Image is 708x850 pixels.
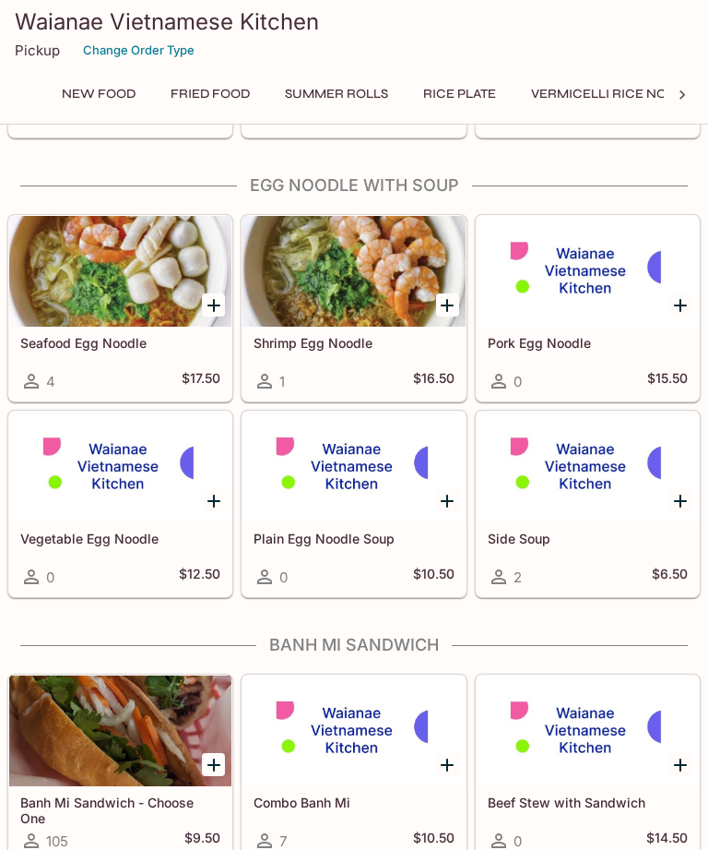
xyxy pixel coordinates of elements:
button: Summer Rolls [275,81,398,107]
a: Side Soup2$6.50 [476,411,700,597]
button: Change Order Type [75,36,203,65]
button: Add Shrimp Egg Noodle [436,293,459,317]
h5: $15.50 [647,370,688,392]
button: Add Seafood Egg Noodle [202,293,225,317]
button: Fried Food [160,81,260,107]
span: 0 [279,569,288,586]
div: Beef Stew with Sandwich [477,676,699,786]
h5: Plain Egg Noodle Soup [254,531,454,546]
p: Pickup [15,42,60,59]
div: Banh Mi Sandwich - Choose One [9,676,231,786]
h5: $6.50 [652,566,688,588]
a: Shrimp Egg Noodle1$16.50 [242,215,466,401]
span: 105 [46,832,68,850]
h5: Pork Egg Noodle [488,335,688,351]
button: Add Combo Banh Mi [436,753,459,776]
div: Combo Banh Mi [242,676,465,786]
h5: $10.50 [413,566,454,588]
span: 0 [513,373,522,390]
a: Seafood Egg Noodle4$17.50 [8,215,232,401]
span: 2 [513,569,522,586]
div: Shrimp Egg Noodle [242,216,465,327]
button: Add Beef Stew with Sandwich [669,753,692,776]
span: 7 [279,832,287,850]
h5: $17.50 [182,370,220,392]
button: Add Pork Egg Noodle [669,293,692,317]
button: Add Vegetable Egg Noodle [202,489,225,512]
span: 0 [513,832,522,850]
h5: $12.50 [179,566,220,588]
h5: Seafood Egg Noodle [20,335,220,351]
a: Pork Egg Noodle0$15.50 [476,215,700,401]
h5: Vegetable Egg Noodle [20,531,220,546]
h5: Beef Stew with Sandwich [488,795,688,810]
h4: Egg Noodle with Soup [7,175,701,196]
span: 1 [279,373,285,390]
span: 0 [46,569,54,586]
div: Seafood Egg Noodle [9,216,231,327]
div: Pork Egg Noodle [477,216,699,327]
h4: Banh Mi Sandwich [7,635,701,655]
button: New Food [52,81,146,107]
h5: $16.50 [413,370,454,392]
h5: Shrimp Egg Noodle [254,335,454,351]
a: Vegetable Egg Noodle0$12.50 [8,411,232,597]
button: Add Banh Mi Sandwich - Choose One [202,753,225,776]
a: Plain Egg Noodle Soup0$10.50 [242,411,466,597]
button: Add Plain Egg Noodle Soup [436,489,459,512]
h5: Side Soup [488,531,688,546]
div: Vegetable Egg Noodle [9,412,231,522]
div: Plain Egg Noodle Soup [242,412,465,522]
button: Rice Plate [413,81,506,107]
button: Add Side Soup [669,489,692,512]
h3: Waianae Vietnamese Kitchen [15,7,693,36]
span: 4 [46,373,55,390]
h5: Combo Banh Mi [254,795,454,810]
div: Side Soup [477,412,699,522]
h5: Banh Mi Sandwich - Choose One [20,795,220,825]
